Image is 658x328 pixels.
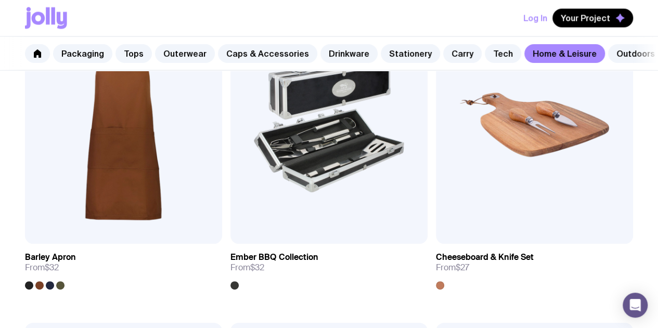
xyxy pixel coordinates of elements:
[623,293,648,318] div: Open Intercom Messenger
[53,44,112,63] a: Packaging
[25,263,59,273] span: From
[218,44,317,63] a: Caps & Accessories
[230,244,428,290] a: Ember BBQ CollectionFrom$32
[561,13,610,23] span: Your Project
[456,262,469,273] span: $27
[25,244,222,290] a: Barley ApronFrom$32
[381,44,440,63] a: Stationery
[436,252,534,263] h3: Cheeseboard & Knife Set
[552,9,633,28] button: Your Project
[250,262,264,273] span: $32
[524,44,605,63] a: Home & Leisure
[25,252,76,263] h3: Barley Apron
[443,44,482,63] a: Carry
[523,9,547,28] button: Log In
[155,44,215,63] a: Outerwear
[436,263,469,273] span: From
[45,262,59,273] span: $32
[485,44,521,63] a: Tech
[230,263,264,273] span: From
[115,44,152,63] a: Tops
[436,244,633,290] a: Cheeseboard & Knife SetFrom$27
[230,252,318,263] h3: Ember BBQ Collection
[320,44,378,63] a: Drinkware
